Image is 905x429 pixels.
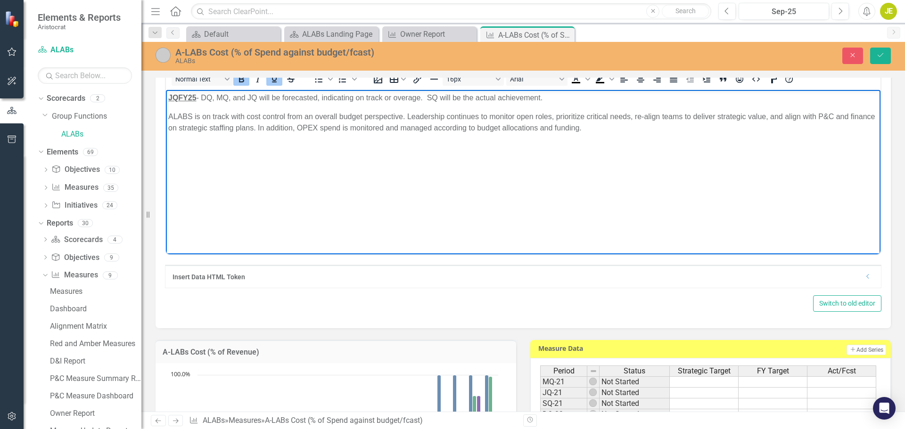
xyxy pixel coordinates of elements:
div: Sep-25 [742,6,826,17]
button: Blockquote [715,73,731,86]
div: Insert Data HTML Token [173,272,860,282]
div: 2 [90,95,105,103]
div: » » [189,415,516,426]
a: Objectives [51,252,99,263]
div: 9 [104,253,119,261]
div: ALABs Landing Page [302,28,376,40]
button: Bold [233,73,249,86]
td: DQ-22 [540,409,587,420]
input: Search Below... [38,67,132,84]
a: Owner Report [48,406,141,421]
div: 4 [107,235,123,243]
a: Group Functions [52,111,141,122]
a: Elements [47,147,78,158]
button: Align right [649,73,665,86]
button: Insert image [370,73,386,86]
div: D&I Report [50,357,141,365]
a: Objectives [51,164,99,175]
a: Owner Report [385,28,474,40]
div: Owner Report [400,28,474,40]
div: Owner Report [50,409,141,418]
a: ALABs [203,416,225,425]
td: Not Started [600,398,670,409]
td: JQ-21 [540,388,587,398]
img: wEE9TsDyXodHwAAAABJRU5ErkJggg== [589,389,597,396]
img: ClearPoint Strategy [5,10,21,27]
h3: Measure Data [538,345,723,352]
span: Status [624,367,645,375]
button: Add Series [847,345,886,355]
button: Underline [266,73,282,86]
button: Decrease indent [682,73,698,86]
span: Normal Text [175,75,222,83]
div: A-LABs Cost (% of Spend against budget/fcast) [265,416,423,425]
div: 69 [83,148,98,156]
button: Table [387,73,409,86]
span: Search [675,7,696,15]
button: Increase indent [699,73,715,86]
div: 35 [103,184,118,192]
div: Bullet list [311,73,334,86]
a: Default [189,28,278,40]
a: P&C Measure Dashboard [48,389,141,404]
div: 9 [103,271,118,279]
td: Not Started [600,409,670,420]
div: Dashboard [50,305,141,313]
img: wEE9TsDyXodHwAAAABJRU5ErkJggg== [589,410,597,418]
span: FY Target [757,367,789,375]
button: Justify [666,73,682,86]
span: 16px [446,75,493,83]
a: Scorecards [51,235,102,245]
button: Insert/edit link [410,73,426,86]
button: HTML Editor [748,73,764,86]
div: ALABs [175,57,568,65]
a: Scorecards [47,93,85,104]
div: P&C Measure Dashboard [50,392,141,400]
button: Emojis [732,73,748,86]
img: 8DAGhfEEPCf229AAAAAElFTkSuQmCC [590,367,597,375]
button: Search [662,5,709,18]
td: Not Started [600,376,670,388]
button: Block Normal Text [172,73,233,86]
a: Alignment Matrix [48,319,141,334]
img: wEE9TsDyXodHwAAAABJRU5ErkJggg== [589,378,597,385]
a: Dashboard [48,301,141,316]
div: 24 [102,202,117,210]
div: A-LABs Cost (% of Spend against budget/fcast) [175,47,568,57]
div: Alignment Matrix [50,322,141,331]
div: P&C Measure Summary Report [50,374,141,383]
button: Strikethrough [283,73,299,86]
div: 30 [78,219,93,227]
a: Measures [229,416,261,425]
button: Sep-25 [739,3,829,20]
td: Not Started [600,388,670,398]
img: Not Started [156,48,171,63]
a: P&C Measure Summary Report [48,371,141,386]
h3: A-LABs Cost (% of Revenue) [163,348,509,356]
small: Aristocrat [38,23,121,31]
a: Red and Amber Measures [48,336,141,351]
a: Measures [51,270,98,281]
button: CSS Editor [765,73,781,86]
button: Italic [250,73,266,86]
a: ALABs [61,129,141,140]
input: Search ClearPoint... [191,3,711,20]
div: Measures [50,287,141,296]
img: wEE9TsDyXodHwAAAABJRU5ErkJggg== [589,399,597,407]
button: Switch to old editor [813,295,881,312]
div: Open Intercom Messenger [873,397,896,420]
button: Font Arial [506,73,568,86]
span: Act/Fcst [828,367,856,375]
button: Align center [633,73,649,86]
a: ALABs Landing Page [287,28,376,40]
div: Default [204,28,278,40]
a: Initiatives [51,200,97,211]
iframe: Rich Text Area [166,90,880,254]
td: MQ-21 [540,376,587,388]
span: Strategic Target [678,367,731,375]
button: JE [880,3,897,20]
a: Reports [47,218,73,229]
